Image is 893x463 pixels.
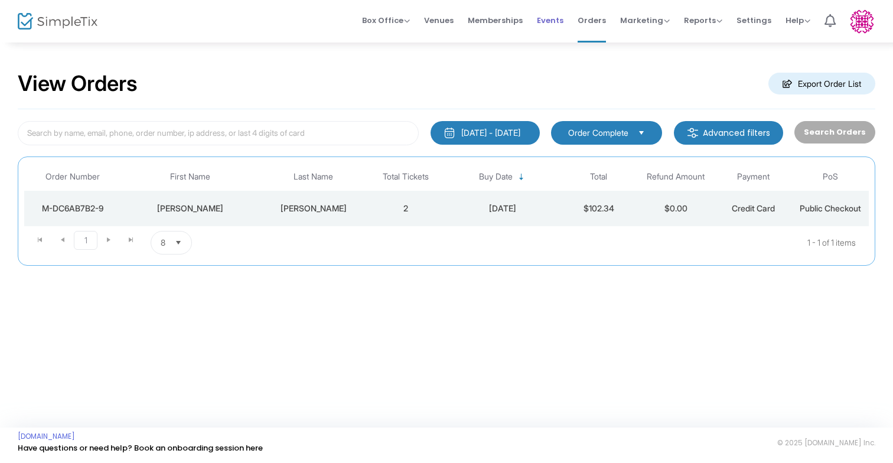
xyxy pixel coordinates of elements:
td: $0.00 [637,191,715,226]
span: © 2025 [DOMAIN_NAME] Inc. [777,438,875,448]
input: Search by name, email, phone, order number, ip address, or last 4 digits of card [18,121,419,145]
span: Order Number [45,172,100,182]
m-button: Advanced filters [674,121,783,145]
img: monthly [444,127,455,139]
span: Help [786,15,810,26]
th: Total [560,163,638,191]
span: Marketing [620,15,670,26]
span: Public Checkout [800,203,861,213]
div: Data table [24,163,869,226]
span: Venues [424,5,454,35]
span: Box Office [362,15,410,26]
td: $102.34 [560,191,638,226]
div: Cynthia [123,203,256,214]
img: filter [687,127,699,139]
th: Refund Amount [637,163,715,191]
span: Orders [578,5,606,35]
kendo-pager-info: 1 - 1 of 1 items [309,231,856,255]
span: Page 1 [74,231,97,250]
span: 8 [161,237,165,249]
th: Total Tickets [367,163,445,191]
m-button: Export Order List [768,73,875,94]
span: Last Name [294,172,333,182]
div: [DATE] - [DATE] [461,127,520,139]
div: M-DC6AB7B2-9 [27,203,118,214]
span: Buy Date [479,172,513,182]
span: Events [537,5,563,35]
button: Select [170,231,187,254]
span: Reports [684,15,722,26]
span: First Name [170,172,210,182]
div: Fielder [262,203,364,214]
span: Memberships [468,5,523,35]
div: 9/16/2025 [448,203,558,214]
span: Payment [737,172,770,182]
span: Sortable [517,172,526,182]
span: Credit Card [732,203,775,213]
a: [DOMAIN_NAME] [18,432,75,441]
button: Select [633,126,650,139]
h2: View Orders [18,71,138,97]
span: PoS [823,172,838,182]
a: Have questions or need help? Book an onboarding session here [18,442,263,454]
td: 2 [367,191,445,226]
button: [DATE] - [DATE] [431,121,540,145]
span: Settings [736,5,771,35]
span: Order Complete [568,127,628,139]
